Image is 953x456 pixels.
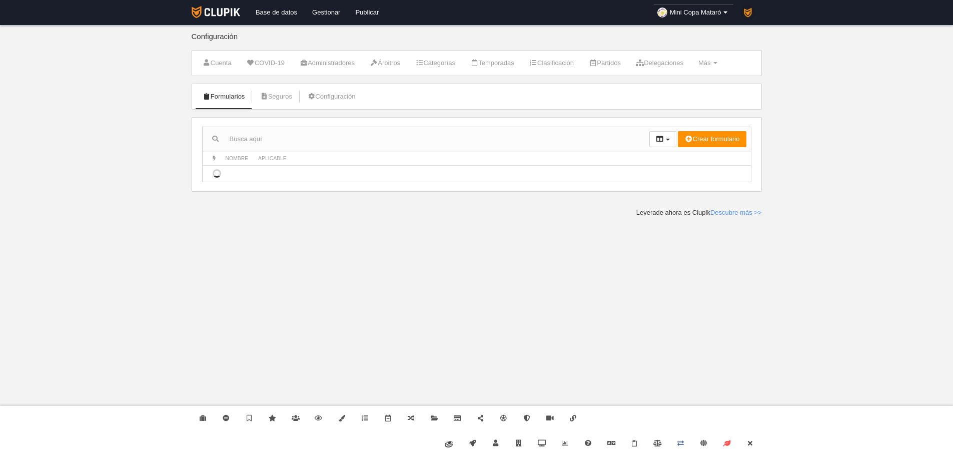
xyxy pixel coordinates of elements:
div: Configuración [192,33,762,50]
a: Configuración [302,89,361,104]
span: Aplicable [258,156,287,161]
img: fiware.svg [445,441,453,447]
a: Seguros [254,89,298,104]
input: Busca aquí [203,132,649,147]
a: Descubre más >> [710,209,762,216]
a: Cuenta [197,56,237,71]
div: Leverade ahora es Clupik [636,208,762,217]
a: Temporadas [465,56,520,71]
span: Nombre [226,156,249,161]
img: OaCn9PvJLncb.30x30.jpg [657,8,667,18]
a: Administradores [294,56,360,71]
a: Más [693,56,723,71]
button: Crear formulario [678,131,746,147]
a: COVID-19 [241,56,290,71]
span: Más [698,59,711,67]
a: Clasificación [524,56,579,71]
a: Mini Copa Mataró [653,4,734,21]
a: Árbitros [364,56,406,71]
a: Partidos [583,56,626,71]
a: Categorías [410,56,461,71]
a: Formularios [197,89,251,104]
span: Mini Copa Mataró [670,8,721,18]
a: Delegaciones [630,56,689,71]
img: Clupik [192,6,240,18]
img: PaK018JKw3ps.30x30.jpg [741,6,754,19]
